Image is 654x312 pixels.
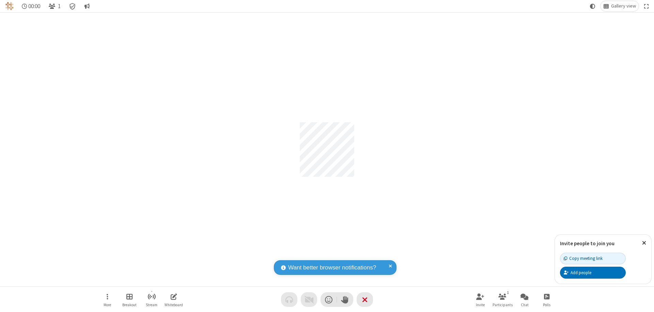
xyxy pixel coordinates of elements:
[560,240,614,247] label: Invite people to join you
[564,255,603,262] div: Copy meeting link
[493,303,513,307] span: Participants
[5,2,14,10] img: QA Selenium DO NOT DELETE OR CHANGE
[288,263,376,272] span: Want better browser notifications?
[357,292,373,307] button: End or leave meeting
[81,1,92,11] button: Conversation
[119,290,140,309] button: Manage Breakout Rooms
[321,292,337,307] button: Send a reaction
[165,303,183,307] span: Whiteboard
[19,1,43,11] div: Timer
[601,1,639,11] button: Change layout
[470,290,490,309] button: Invite participants (⌘+Shift+I)
[122,303,137,307] span: Breakout
[97,290,118,309] button: Open menu
[58,3,61,10] span: 1
[146,303,157,307] span: Stream
[281,292,297,307] button: Audio problem - check your Internet connection or call by phone
[104,303,111,307] span: More
[163,290,184,309] button: Open shared whiteboard
[514,290,535,309] button: Open chat
[66,1,79,11] div: Meeting details Encryption enabled
[521,303,529,307] span: Chat
[536,290,557,309] button: Open poll
[141,290,162,309] button: Start streaming
[641,1,652,11] button: Fullscreen
[46,1,63,11] button: Open participant list
[560,253,626,264] button: Copy meeting link
[476,303,485,307] span: Invite
[543,303,550,307] span: Polls
[611,3,636,9] span: Gallery view
[560,267,626,278] button: Add people
[587,1,598,11] button: Using system theme
[637,235,651,251] button: Close popover
[337,292,353,307] button: Raise hand
[492,290,513,309] button: Open participant list
[301,292,317,307] button: Video
[28,3,40,10] span: 00:00
[505,290,511,296] div: 1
